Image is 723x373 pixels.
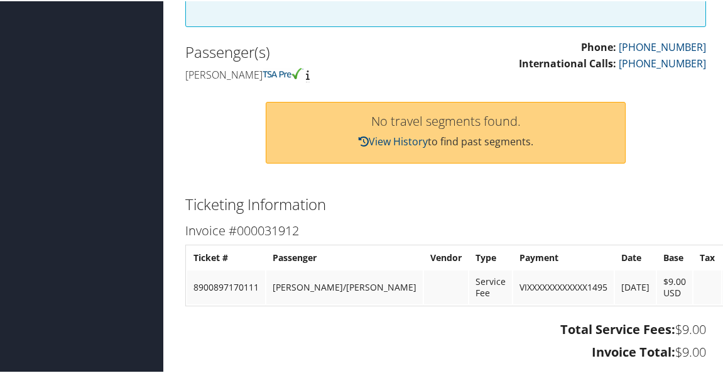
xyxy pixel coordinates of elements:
th: Date [615,245,656,268]
strong: International Calls: [519,55,616,69]
a: View History [359,133,428,147]
th: Type [469,245,512,268]
a: [PHONE_NUMBER] [619,55,706,69]
h2: Ticketing Information [185,192,706,214]
strong: Total Service Fees: [560,320,675,337]
h2: Passenger(s) [185,40,437,62]
td: VIXXXXXXXXXXXX1495 [513,269,614,303]
th: Tax [693,245,721,268]
td: [PERSON_NAME]/[PERSON_NAME] [266,269,423,303]
p: to find past segments. [279,133,612,149]
th: Payment [513,245,614,268]
th: Passenger [266,245,423,268]
h3: Invoice #000031912 [185,221,706,238]
h4: [PERSON_NAME] [185,67,437,81]
h3: $9.00 [185,320,706,337]
a: [PHONE_NUMBER] [619,39,706,53]
th: Ticket # [187,245,265,268]
img: tsa-precheck.png [263,67,303,78]
td: [DATE] [615,269,656,303]
th: Base [657,245,692,268]
td: Service Fee [469,269,512,303]
h3: No travel segments found. [279,114,612,126]
td: 8900897170111 [187,269,265,303]
h3: $9.00 [185,342,706,360]
strong: Phone: [581,39,616,53]
th: Vendor [424,245,468,268]
strong: Invoice Total: [592,342,675,359]
td: $9.00 USD [657,269,692,303]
